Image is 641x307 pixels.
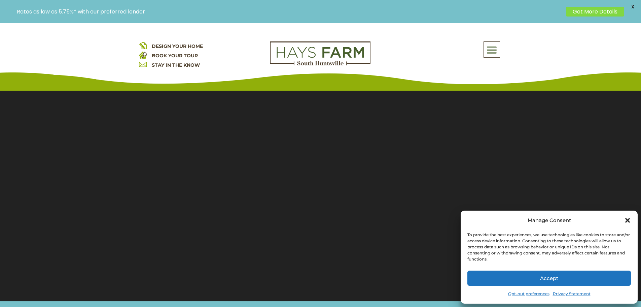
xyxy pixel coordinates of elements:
a: Opt-out preferences [508,289,549,299]
img: design your home [139,41,147,49]
div: To provide the best experiences, we use technologies like cookies to store and/or access device i... [467,232,630,262]
a: STAY IN THE KNOW [152,62,200,68]
a: hays farm homes huntsville development [270,61,370,67]
img: Logo [270,41,370,66]
a: BOOK YOUR TOUR [152,53,198,59]
p: Rates as low as 5.75%* with our preferred lender [17,8,563,15]
a: DESIGN YOUR HOME [152,43,203,49]
div: Close dialog [624,217,631,224]
a: Get More Details [566,7,624,17]
button: Accept [467,271,631,286]
span: X [628,2,638,12]
a: Privacy Statement [553,289,591,299]
div: Manage Consent [528,216,571,225]
img: book your home tour [139,51,147,59]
